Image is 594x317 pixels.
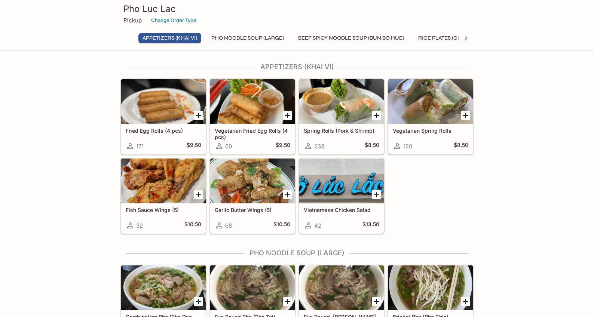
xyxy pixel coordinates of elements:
button: Add Brisket Pho (Pho Chin) [461,297,470,306]
p: Pickup [123,17,142,24]
div: Vegetarian Fried Egg Rolls (4 pcs) [210,79,295,124]
span: 32 [136,222,143,229]
button: Add Spring Rolls (Pork & Shrimp) [372,111,381,120]
h5: Fried Egg Rolls (4 pcs) [126,127,201,134]
a: Vegetarian Fried Egg Rolls (4 pcs)60$9.50 [210,79,295,154]
h5: $10.50 [273,221,290,230]
button: Pho Noodle Soup (Large) [207,33,288,43]
button: Add Eye Round, Brisket, & Tendon Pho (Tai, Chin, Gan) [372,297,381,306]
button: Add Combination Pho (Pho Dac Biet) [194,297,203,306]
div: Brisket Pho (Pho Chin) [388,265,473,310]
button: Add Vegetarian Fried Egg Rolls (4 pcs) [283,111,292,120]
h5: $8.50 [365,142,379,151]
div: Vietnamese Chicken Salad [299,158,384,203]
div: Garlic Butter Wings (5) [210,158,295,203]
h5: $13.50 [362,221,379,230]
h5: Vietnamese Chicken Salad [304,207,379,213]
button: Add Garlic Butter Wings (5) [283,190,292,199]
button: Rice Plates (Com Dia) [414,33,482,43]
button: Add Vietnamese Chicken Salad [372,190,381,199]
h5: Fish Sauce Wings (5) [126,207,201,213]
h5: $10.50 [184,221,201,230]
div: Eye Round, Brisket, & Tendon Pho (Tai, Chin, Gan) [299,265,384,310]
div: Vegetarian Spring Rolls [388,79,473,124]
h4: Pho Noodle Soup (Large) [120,249,474,257]
div: Fish Sauce Wings (5) [121,158,206,203]
a: Fried Egg Rolls (4 pcs)171$9.50 [121,79,206,154]
a: Fish Sauce Wings (5)32$10.50 [121,158,206,234]
a: Vietnamese Chicken Salad42$13.50 [299,158,384,234]
span: 42 [314,222,321,229]
h5: $8.50 [454,142,468,151]
h3: Pho Luc Lac [123,3,471,15]
span: 68 [225,222,232,229]
span: 120 [403,143,412,150]
h5: Vegetarian Fried Egg Rolls (4 pcs) [215,127,290,140]
h5: $9.50 [276,142,290,151]
h4: Appetizers (Khai Vi) [120,63,474,71]
a: Vegetarian Spring Rolls120$8.50 [388,79,473,154]
div: Eye Round Pho (Pho Tai) [210,265,295,310]
div: Combination Pho (Pho Dac Biet) [121,265,206,310]
span: 171 [136,143,144,150]
h5: Garlic Butter Wings (5) [215,207,290,213]
button: Beef Spicy Noodle Soup (Bun Bo Hue) [294,33,408,43]
h5: $9.50 [187,142,201,151]
div: Spring Rolls (Pork & Shrimp) [299,79,384,124]
h5: Vegetarian Spring Rolls [393,127,468,134]
h5: Spring Rolls (Pork & Shrimp) [304,127,379,134]
span: 233 [314,143,324,150]
span: 60 [225,143,232,150]
button: Change Order Type [148,15,200,26]
button: Add Eye Round Pho (Pho Tai) [283,297,292,306]
button: Add Fish Sauce Wings (5) [194,190,203,199]
button: Add Vegetarian Spring Rolls [461,111,470,120]
button: Add Fried Egg Rolls (4 pcs) [194,111,203,120]
a: Garlic Butter Wings (5)68$10.50 [210,158,295,234]
button: Appetizers (Khai Vi) [138,33,201,43]
a: Spring Rolls (Pork & Shrimp)233$8.50 [299,79,384,154]
div: Fried Egg Rolls (4 pcs) [121,79,206,124]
